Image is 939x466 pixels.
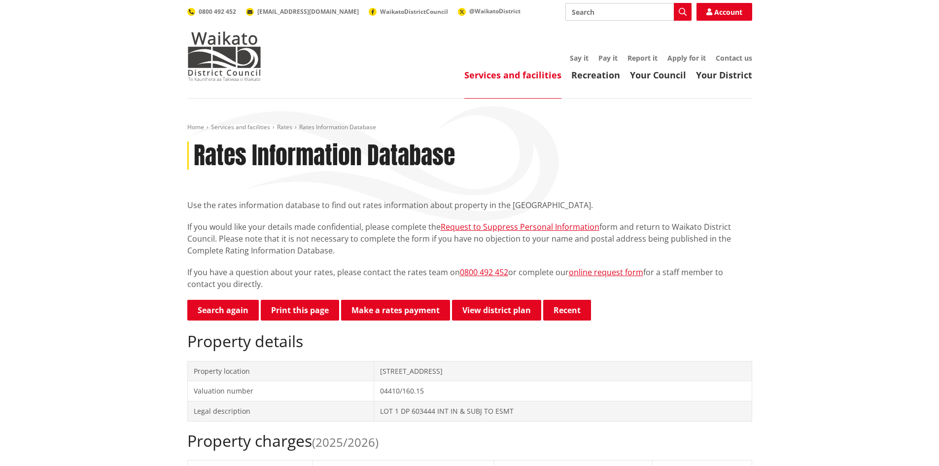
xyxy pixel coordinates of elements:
[570,53,589,63] a: Say it
[187,401,374,421] td: Legal description
[469,7,521,15] span: @WaikatoDistrict
[452,300,541,321] a: View district plan
[380,7,448,16] span: WaikatoDistrictCouncil
[257,7,359,16] span: [EMAIL_ADDRESS][DOMAIN_NAME]
[187,332,752,351] h2: Property details
[194,142,455,170] h1: Rates Information Database
[569,267,643,278] a: online request form
[187,361,374,381] td: Property location
[277,123,292,131] a: Rates
[441,221,599,232] a: Request to Suppress Personal Information
[630,69,686,81] a: Your Council
[696,69,752,81] a: Your District
[187,123,204,131] a: Home
[598,53,618,63] a: Pay it
[458,7,521,15] a: @WaikatoDistrict
[187,381,374,401] td: Valuation number
[187,123,752,132] nav: breadcrumb
[312,434,379,450] span: (2025/2026)
[464,69,561,81] a: Services and facilities
[571,69,620,81] a: Recreation
[211,123,270,131] a: Services and facilities
[261,300,339,321] button: Print this page
[187,32,261,81] img: Waikato District Council - Te Kaunihera aa Takiwaa o Waikato
[187,431,752,450] h2: Property charges
[696,3,752,21] a: Account
[187,300,259,321] a: Search again
[187,221,752,256] p: If you would like your details made confidential, please complete the form and return to Waikato ...
[341,300,450,321] a: Make a rates payment
[543,300,591,321] button: Recent
[667,53,706,63] a: Apply for it
[716,53,752,63] a: Contact us
[369,7,448,16] a: WaikatoDistrictCouncil
[187,266,752,290] p: If you have a question about your rates, please contact the rates team on or complete our for a s...
[460,267,508,278] a: 0800 492 452
[374,401,752,421] td: LOT 1 DP 603444 INT IN & SUBJ TO ESMT
[374,361,752,381] td: [STREET_ADDRESS]
[199,7,236,16] span: 0800 492 452
[627,53,658,63] a: Report it
[187,7,236,16] a: 0800 492 452
[187,199,752,211] p: Use the rates information database to find out rates information about property in the [GEOGRAPHI...
[374,381,752,401] td: 04410/160.15
[565,3,692,21] input: Search input
[246,7,359,16] a: [EMAIL_ADDRESS][DOMAIN_NAME]
[299,123,376,131] span: Rates Information Database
